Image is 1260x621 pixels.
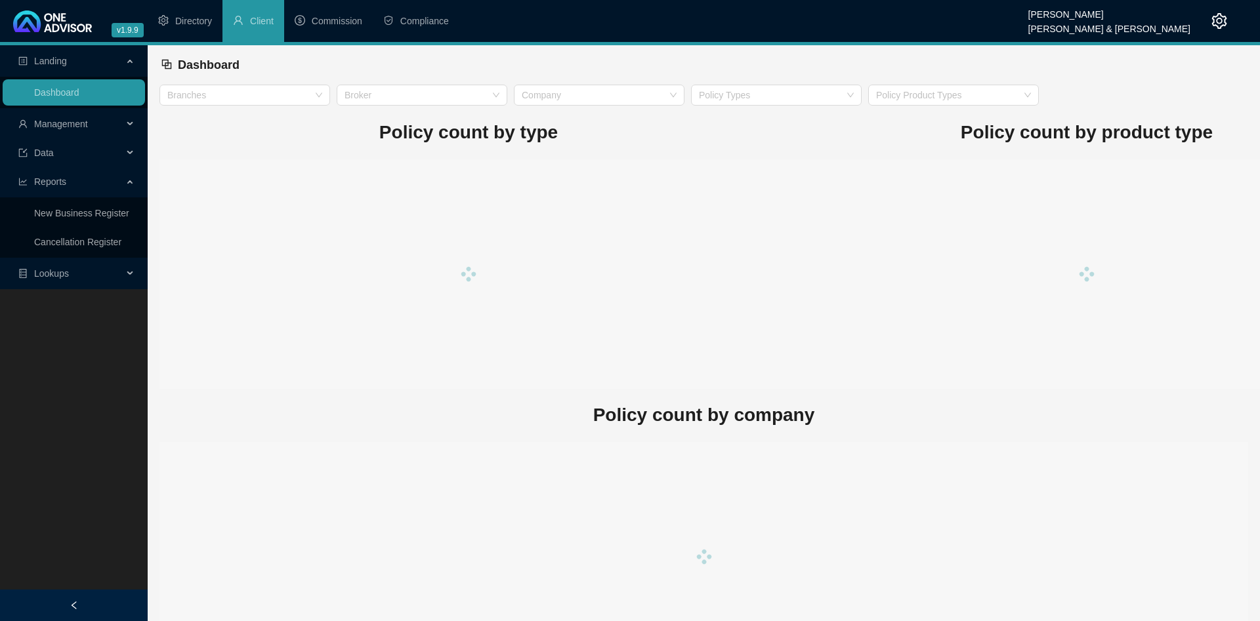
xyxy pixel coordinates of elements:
[34,208,129,218] a: New Business Register
[175,16,212,26] span: Directory
[34,87,79,98] a: Dashboard
[18,148,28,157] span: import
[233,15,243,26] span: user
[159,401,1248,430] h1: Policy count by company
[295,15,305,26] span: dollar
[34,148,54,158] span: Data
[34,119,88,129] span: Management
[158,15,169,26] span: setting
[400,16,449,26] span: Compliance
[13,10,92,32] img: 2df55531c6924b55f21c4cf5d4484680-logo-light.svg
[18,269,28,278] span: database
[34,56,67,66] span: Landing
[178,58,240,71] span: Dashboard
[312,16,362,26] span: Commission
[34,237,121,247] a: Cancellation Register
[1211,13,1227,29] span: setting
[34,268,69,279] span: Lookups
[1028,3,1190,18] div: [PERSON_NAME]
[70,601,79,610] span: left
[159,118,778,147] h1: Policy count by type
[1028,18,1190,32] div: [PERSON_NAME] & [PERSON_NAME]
[383,15,394,26] span: safety
[34,176,66,187] span: Reports
[18,177,28,186] span: line-chart
[112,23,144,37] span: v1.9.9
[18,56,28,66] span: profile
[161,58,173,70] span: block
[18,119,28,129] span: user
[250,16,274,26] span: Client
